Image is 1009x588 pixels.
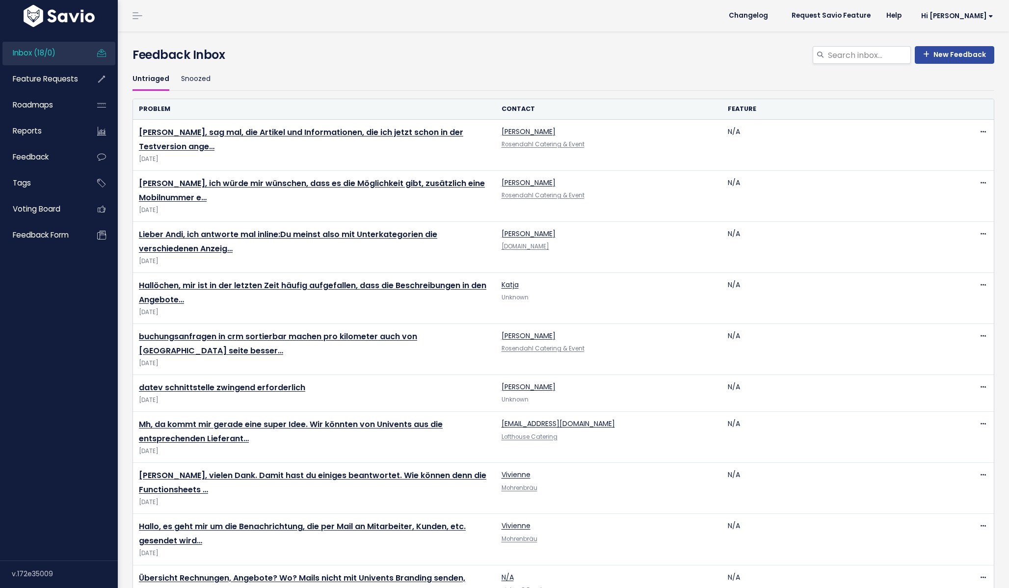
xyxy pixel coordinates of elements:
[133,99,496,119] th: Problem
[502,127,556,136] a: [PERSON_NAME]
[139,358,490,369] span: [DATE]
[139,256,490,267] span: [DATE]
[502,433,558,441] a: Lofthouse Catering
[13,126,42,136] span: Reports
[722,324,949,375] td: N/A
[502,294,529,301] span: Unknown
[729,12,768,19] span: Changelog
[2,120,81,142] a: Reports
[13,48,55,58] span: Inbox (18/0)
[722,412,949,463] td: N/A
[139,178,485,203] a: [PERSON_NAME], ich würde mir wünschen, dass es die Möglichkeit gibt, zusätzlich eine Mobilnummer e…
[722,222,949,273] td: N/A
[502,280,519,290] a: Katja
[502,331,556,341] a: [PERSON_NAME]
[722,375,949,412] td: N/A
[502,178,556,187] a: [PERSON_NAME]
[139,205,490,215] span: [DATE]
[139,470,486,495] a: [PERSON_NAME], vielen Dank. Damit hast du einiges beantwortet. Wie können denn die Functionsheets …
[139,521,466,546] a: Hallo, es geht mir um die Benachrichtung, die per Mail an Mitarbeiter, Kunden, etc. gesendet wird…
[2,42,81,64] a: Inbox (18/0)
[2,68,81,90] a: Feature Requests
[139,229,437,254] a: Lieber Andi, ich antworte mal inline:Du meinst also mit Unterkategorien die verschiedenen Anzeig…
[915,46,994,64] a: New Feedback
[502,382,556,392] a: [PERSON_NAME]
[496,99,722,119] th: Contact
[502,419,615,428] a: [EMAIL_ADDRESS][DOMAIN_NAME]
[722,273,949,324] td: N/A
[21,5,97,27] img: logo-white.9d6f32f41409.svg
[13,74,78,84] span: Feature Requests
[2,94,81,116] a: Roadmaps
[909,8,1001,24] a: Hi [PERSON_NAME]
[133,68,994,91] ul: Filter feature requests
[502,229,556,239] a: [PERSON_NAME]
[2,224,81,246] a: Feedback form
[502,470,531,480] a: Vivienne
[502,396,529,403] span: Unknown
[13,100,53,110] span: Roadmaps
[784,8,878,23] a: Request Savio Feature
[12,561,118,587] div: v.172e35009
[139,280,486,305] a: Hallöchen, mir ist in der letzten Zeit häufig aufgefallen, dass die Beschreibungen in den Angebote…
[722,514,949,565] td: N/A
[722,99,949,119] th: Feature
[2,198,81,220] a: Voting Board
[139,497,490,508] span: [DATE]
[2,146,81,168] a: Feedback
[139,331,417,356] a: buchungsanfragen in crm sortierbar machen pro kilometer auch von [GEOGRAPHIC_DATA] seite besser…
[139,395,490,405] span: [DATE]
[139,446,490,456] span: [DATE]
[13,230,69,240] span: Feedback form
[139,382,305,393] a: datev schnittstelle zwingend erforderlich
[502,191,584,199] a: Rosendahl Catering & Event
[502,484,537,492] a: Mohrenbräu
[502,242,549,250] a: [DOMAIN_NAME]
[181,68,211,91] a: Snoozed
[722,120,949,171] td: N/A
[2,172,81,194] a: Tags
[878,8,909,23] a: Help
[921,12,993,20] span: Hi [PERSON_NAME]
[502,535,537,543] a: Mohrenbräu
[139,154,490,164] span: [DATE]
[502,572,514,582] a: N/A
[133,46,994,64] h4: Feedback Inbox
[139,419,443,444] a: Mh, da kommt mir gerade eine super Idee. Wir könnten von Univents aus die entsprechenden Lieferant…
[139,127,463,152] a: [PERSON_NAME], sag mal, die Artikel und Informationen, die ich jetzt schon in der Testversion ange…
[502,140,584,148] a: Rosendahl Catering & Event
[827,46,911,64] input: Search inbox...
[13,204,60,214] span: Voting Board
[139,307,490,318] span: [DATE]
[13,178,31,188] span: Tags
[502,345,584,352] a: Rosendahl Catering & Event
[722,171,949,222] td: N/A
[722,463,949,514] td: N/A
[139,548,490,559] span: [DATE]
[13,152,49,162] span: Feedback
[502,521,531,531] a: Vivienne
[133,68,169,91] a: Untriaged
